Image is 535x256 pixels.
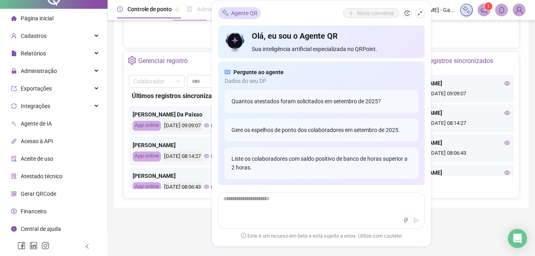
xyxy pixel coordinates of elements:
img: sparkle-icon.fc2bf0ac1784a2077858766a79e2daf3.svg [462,6,471,14]
div: App online [133,152,161,161]
span: eye [504,140,510,146]
span: eye [504,81,510,86]
span: solution [11,173,17,179]
button: send [412,216,421,225]
div: [DATE] 08:14:27 [399,119,510,128]
div: [PERSON_NAME] [399,108,510,117]
span: sync [11,103,17,109]
span: Acesso à API [21,138,53,144]
div: Agente QR [218,7,261,19]
div: App online [133,182,161,192]
span: bell [498,6,505,14]
span: Admissão digital [197,6,238,12]
div: Últimos registros sincronizados [405,54,493,68]
span: left [84,244,90,249]
div: [DATE] 08:14:27 [163,152,202,161]
span: Dados do seu DP [225,77,418,85]
div: [DATE] 08:06:43 [163,182,202,192]
span: Agente de IA [21,120,52,127]
span: setting [128,56,136,65]
h4: Olá, eu sou o Agente QR [252,30,418,41]
span: Página inicial [21,15,53,22]
div: Open Intercom Messenger [508,229,527,248]
div: [DATE] 08:06:43 [399,149,510,158]
span: eye [204,184,209,189]
span: linkedin [29,242,37,250]
span: history [404,10,410,16]
span: global [211,123,216,128]
button: thunderbolt [401,216,411,225]
span: file [11,51,17,56]
span: notification [480,6,488,14]
span: Atestado técnico [21,173,63,179]
span: Integrações [21,103,50,109]
span: pushpin [175,7,180,12]
div: [PERSON_NAME] [399,138,510,147]
div: [PERSON_NAME] [133,141,243,150]
img: icon [225,30,246,53]
span: Novo convite [173,14,213,21]
span: exclamation-circle [241,233,246,238]
img: 84285 [513,4,525,16]
div: Gerenciar registro [138,54,188,68]
div: [PERSON_NAME] [399,79,510,88]
div: [DATE] 09:09:07 [399,90,510,99]
span: info-circle [11,226,17,232]
span: thunderbolt [403,218,409,223]
span: shrink [417,10,423,16]
span: file-done [187,6,192,12]
span: eye [504,110,510,116]
div: [DATE] 09:09:07 [163,121,202,131]
span: eye [504,170,510,175]
span: 1 [487,4,490,9]
span: Controle de ponto [127,6,172,12]
span: user-add [11,33,17,39]
span: global [211,184,216,189]
span: qrcode [11,191,17,197]
span: api [11,138,17,144]
div: Quantos atestados foram solicitados em setembro de 2025? [225,90,418,112]
button: Nova conversa [343,8,399,18]
span: Financeiro [21,208,47,215]
div: Gere os espelhos de ponto dos colaboradores em setembro de 2025. [225,119,418,141]
span: clock-circle [117,6,123,12]
span: Sua inteligência artificial especializada no QRPoint. [252,45,418,53]
span: Cadastros [21,33,47,39]
div: [PERSON_NAME] [399,168,510,177]
span: dollar [11,209,17,214]
sup: 1 [484,2,492,10]
span: Este é um recurso em beta e está sujeito a erros. Utilize com cautela! [241,232,402,240]
span: Central de ajuda [21,226,61,232]
span: instagram [41,242,49,250]
span: Gerar QRCode [21,191,56,197]
span: eye [204,123,209,128]
span: Pergunte ao agente [233,68,284,77]
span: audit [11,156,17,161]
span: Administração [21,68,57,74]
span: facebook [18,242,25,250]
div: [PERSON_NAME] [133,171,243,180]
div: [PERSON_NAME] Da Paixao [133,110,243,119]
span: eye [204,154,209,159]
span: Exportações [21,85,52,92]
span: home [11,16,17,21]
span: global [211,154,216,159]
span: Relatórios [21,50,46,57]
div: Últimos registros sincronizados [132,91,244,101]
span: export [11,86,17,91]
span: read [225,68,230,77]
img: sparkle-icon.fc2bf0ac1784a2077858766a79e2daf3.svg [221,9,229,17]
span: lock [11,68,17,74]
div: App online [133,121,161,131]
div: Liste os colaboradores com saldo positivo de banco de horas superior a 2 horas. [225,148,418,179]
span: Aceite de uso [21,156,53,162]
